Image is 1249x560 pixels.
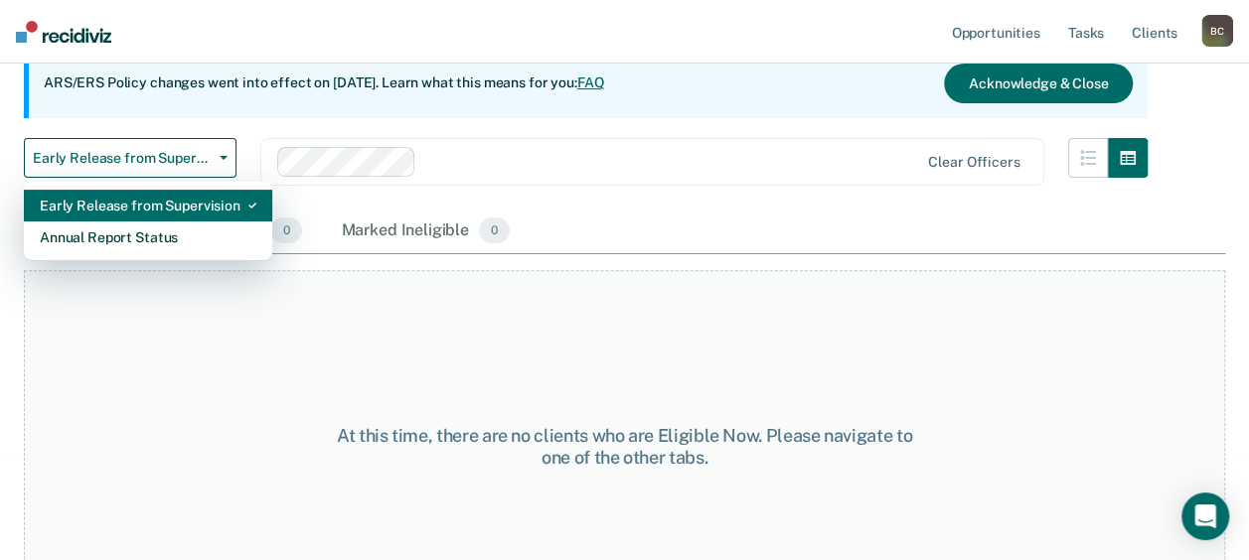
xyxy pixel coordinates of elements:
[16,21,111,43] img: Recidiviz
[944,64,1133,103] button: Acknowledge & Close
[325,425,925,468] div: At this time, there are no clients who are Eligible Now. Please navigate to one of the other tabs.
[44,73,604,93] p: ARS/ERS Policy changes went into effect on [DATE]. Learn what this means for you:
[338,210,515,253] div: Marked Ineligible0
[577,74,605,90] a: FAQ
[270,217,301,243] span: 0
[1201,15,1233,47] button: BC
[1181,492,1229,540] div: Open Intercom Messenger
[40,221,256,253] div: Annual Report Status
[479,217,510,243] span: 0
[40,190,256,221] div: Early Release from Supervision
[33,150,212,167] span: Early Release from Supervision
[24,138,236,178] button: Early Release from Supervision
[928,154,1019,171] div: Clear officers
[1201,15,1233,47] div: B C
